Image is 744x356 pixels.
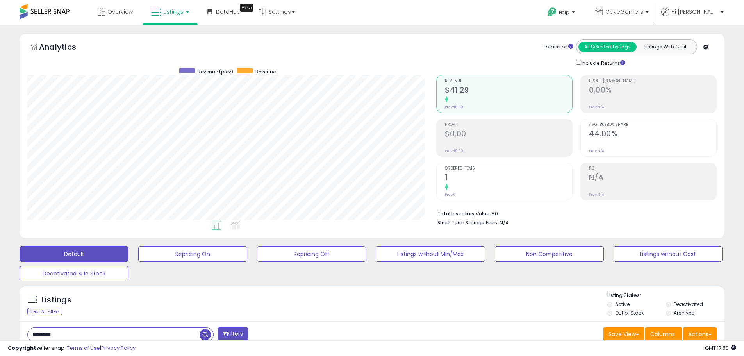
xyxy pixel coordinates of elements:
[437,208,711,218] li: $0
[543,43,573,51] div: Totals For
[445,148,463,153] small: Prev: $0.00
[589,79,716,83] span: Profit [PERSON_NAME]
[578,42,637,52] button: All Selected Listings
[445,123,572,127] span: Profit
[661,8,724,25] a: Hi [PERSON_NAME]
[198,68,233,75] span: Revenue (prev)
[674,301,703,308] label: Deactivated
[101,344,136,352] a: Privacy Policy
[589,123,716,127] span: Avg. Buybox Share
[20,246,128,262] button: Default
[589,148,604,153] small: Prev: N/A
[671,8,718,16] span: Hi [PERSON_NAME]
[240,4,253,12] div: Tooltip anchor
[445,173,572,184] h2: 1
[216,8,241,16] span: DataHub
[8,344,36,352] strong: Copyright
[27,308,62,315] div: Clear All Filters
[8,345,136,352] div: seller snap | |
[570,58,635,67] div: Include Returns
[705,344,736,352] span: 2025-09-11 17:50 GMT
[445,129,572,140] h2: $0.00
[645,327,682,341] button: Columns
[445,79,572,83] span: Revenue
[589,192,604,197] small: Prev: N/A
[445,192,456,197] small: Prev: 0
[20,266,128,281] button: Deactivated & In Stock
[255,68,276,75] span: Revenue
[541,1,583,25] a: Help
[39,41,91,54] h5: Analytics
[67,344,100,352] a: Terms of Use
[674,309,695,316] label: Archived
[607,292,724,299] p: Listing States:
[163,8,184,16] span: Listings
[500,219,509,226] span: N/A
[603,327,644,341] button: Save View
[615,309,644,316] label: Out of Stock
[605,8,643,16] span: CaveGamers
[376,246,485,262] button: Listings without Min/Max
[650,330,675,338] span: Columns
[589,166,716,171] span: ROI
[589,129,716,140] h2: 44.00%
[445,166,572,171] span: Ordered Items
[437,210,491,217] b: Total Inventory Value:
[547,7,557,17] i: Get Help
[614,246,723,262] button: Listings without Cost
[589,86,716,96] h2: 0.00%
[589,105,604,109] small: Prev: N/A
[107,8,133,16] span: Overview
[445,105,463,109] small: Prev: $0.00
[257,246,366,262] button: Repricing Off
[445,86,572,96] h2: $41.29
[559,9,569,16] span: Help
[683,327,717,341] button: Actions
[138,246,247,262] button: Repricing On
[437,219,498,226] b: Short Term Storage Fees:
[589,173,716,184] h2: N/A
[218,327,248,341] button: Filters
[41,295,71,306] h5: Listings
[495,246,604,262] button: Non Competitive
[636,42,694,52] button: Listings With Cost
[615,301,630,308] label: Active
